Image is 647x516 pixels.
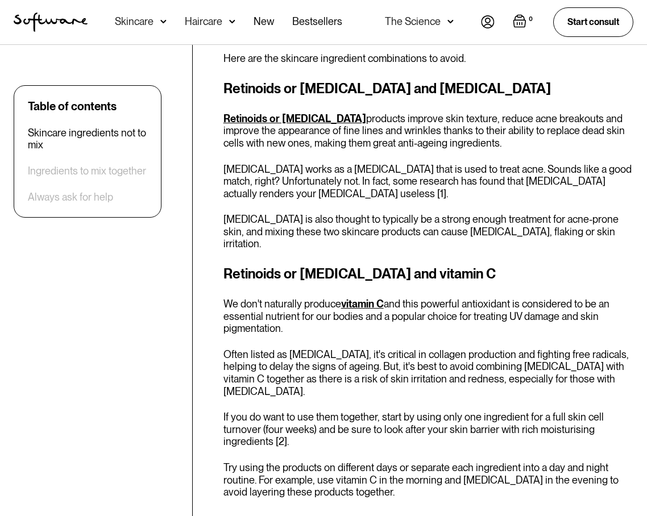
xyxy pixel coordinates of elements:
[447,16,454,27] img: arrow down
[223,113,366,124] a: Retinoids or [MEDICAL_DATA]
[223,52,633,65] p: Here are the skincare ingredient combinations to avoid.
[553,7,633,36] a: Start consult
[185,16,222,27] div: Haircare
[223,461,633,498] p: Try using the products on different days or separate each ingredient into a day and night routine...
[526,14,535,24] div: 0
[28,99,117,113] div: Table of contents
[223,213,633,250] p: [MEDICAL_DATA] is also thought to typically be a strong enough treatment for acne-prone skin, and...
[14,13,88,32] img: Software Logo
[229,16,235,27] img: arrow down
[223,348,633,397] p: Often listed as [MEDICAL_DATA], it's critical in collagen production and fighting free radicals, ...
[223,298,633,335] p: We don't naturally produce and this powerful antioxidant is considered to be an essential nutrien...
[223,163,633,200] p: [MEDICAL_DATA] works as a [MEDICAL_DATA] that is used to treat acne. Sounds like a good match, ri...
[28,127,147,151] a: Skincare ingredients not to mix
[385,16,441,27] div: The Science
[223,78,633,99] h3: Retinoids or [MEDICAL_DATA] and [MEDICAL_DATA]
[14,13,88,32] a: home
[223,411,633,448] p: If you do want to use them together, start by using only one ingredient for a full skin cell turn...
[28,165,146,178] a: Ingredients to mix together
[341,298,384,310] a: vitamin C
[223,113,633,149] p: products improve skin texture, reduce acne breakouts and improve the appearance of fine lines and...
[115,16,154,27] div: Skincare
[160,16,167,27] img: arrow down
[513,14,535,30] a: Open empty cart
[28,192,113,204] a: Always ask for help
[223,264,633,284] h3: Retinoids or [MEDICAL_DATA] and vitamin C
